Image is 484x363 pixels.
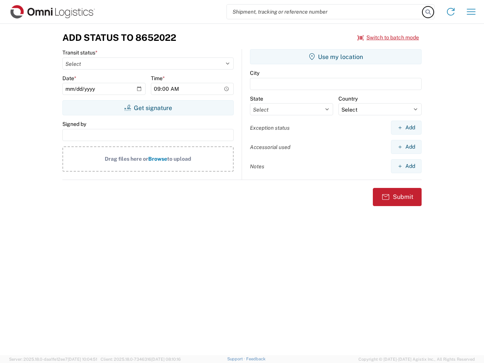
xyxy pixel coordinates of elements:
[148,156,167,162] span: Browse
[250,163,264,170] label: Notes
[227,357,246,361] a: Support
[357,31,419,44] button: Switch to batch mode
[62,121,86,127] label: Signed by
[391,121,422,135] button: Add
[373,188,422,206] button: Submit
[151,357,181,361] span: [DATE] 08:10:16
[250,124,290,131] label: Exception status
[62,75,76,82] label: Date
[250,49,422,64] button: Use my location
[391,140,422,154] button: Add
[227,5,423,19] input: Shipment, tracking or reference number
[9,357,97,361] span: Server: 2025.18.0-daa1fe12ee7
[391,159,422,173] button: Add
[101,357,181,361] span: Client: 2025.18.0-7346316
[62,49,98,56] label: Transit status
[250,95,263,102] label: State
[62,100,234,115] button: Get signature
[246,357,265,361] a: Feedback
[105,156,148,162] span: Drag files here or
[151,75,165,82] label: Time
[167,156,191,162] span: to upload
[250,70,259,76] label: City
[338,95,358,102] label: Country
[62,32,176,43] h3: Add Status to 8652022
[358,356,475,363] span: Copyright © [DATE]-[DATE] Agistix Inc., All Rights Reserved
[250,144,290,150] label: Accessorial used
[68,357,97,361] span: [DATE] 10:04:51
